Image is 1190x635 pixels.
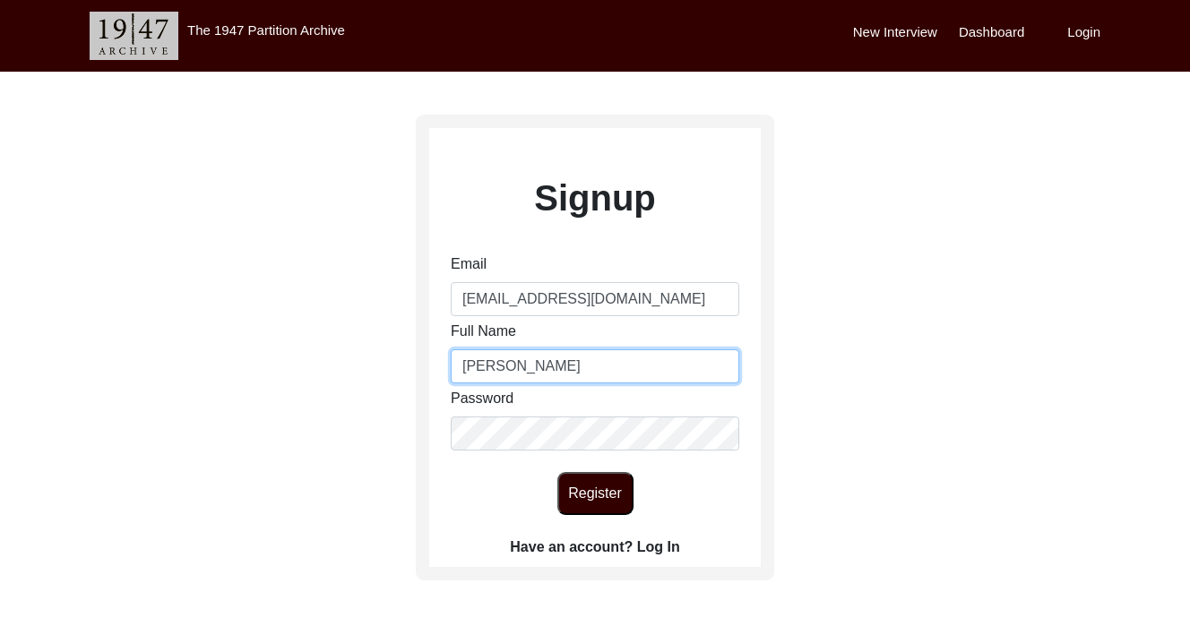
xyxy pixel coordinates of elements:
label: The 1947 Partition Archive [187,22,345,38]
button: Register [557,472,634,515]
label: Signup [534,171,656,225]
label: Login [1067,22,1100,43]
label: Password [451,388,513,409]
label: Have an account? Log In [510,536,679,558]
label: Email [451,253,487,275]
label: New Interview [853,22,937,43]
label: Dashboard [959,22,1024,43]
img: header-logo.png [90,12,178,60]
label: Full Name [451,321,516,342]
